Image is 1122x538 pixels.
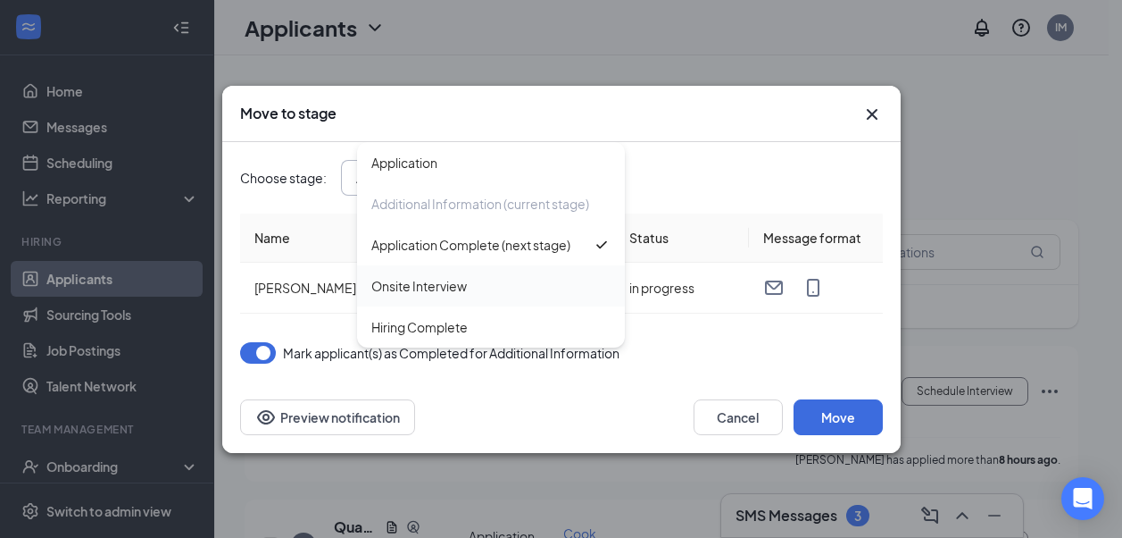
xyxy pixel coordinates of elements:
[861,104,883,125] button: Close
[254,280,356,296] span: [PERSON_NAME]
[283,342,619,364] span: Mark applicant(s) as Completed for Additional Information
[615,263,749,314] td: in progress
[240,399,415,435] button: Preview notificationEye
[240,168,327,188] span: Choose stage :
[371,276,467,296] div: Onsite Interview
[371,194,589,214] div: Additional Information (current stage)
[371,317,468,337] div: Hiring Complete
[615,214,749,263] th: Status
[802,277,824,298] svg: MobileSms
[255,407,277,428] svg: Eye
[794,399,883,435] button: Move
[593,236,611,254] svg: Checkmark
[371,235,570,255] div: Application Complete (next stage)
[694,399,783,435] button: Cancel
[861,104,883,125] svg: Cross
[763,277,785,298] svg: Email
[1061,477,1104,520] div: Open Intercom Messenger
[240,214,615,263] th: Name
[240,104,337,123] h3: Move to stage
[371,153,437,172] div: Application
[749,214,883,263] th: Message format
